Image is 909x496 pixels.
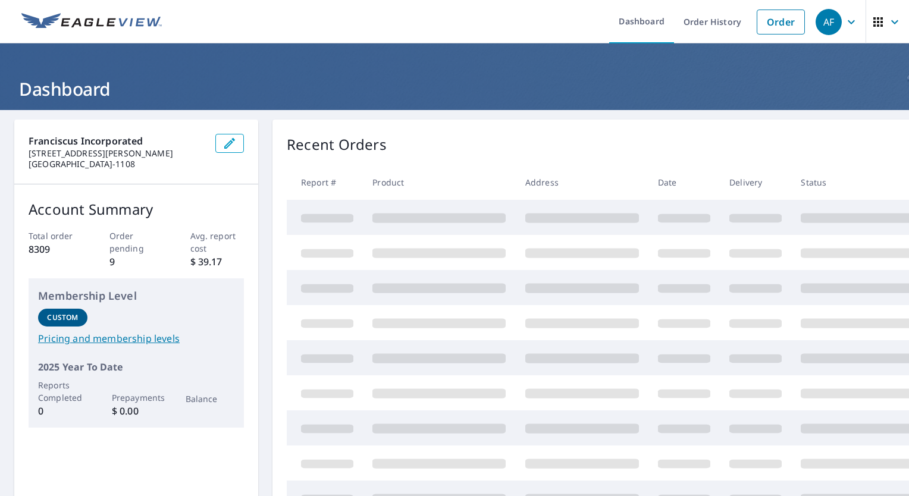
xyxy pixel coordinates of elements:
p: Total order [29,230,83,242]
p: Reports Completed [38,379,87,404]
p: Recent Orders [287,134,387,155]
p: 9 [109,255,164,269]
p: Prepayments [112,391,161,404]
th: Address [516,165,648,200]
h1: Dashboard [14,77,895,101]
p: Membership Level [38,288,234,304]
a: Pricing and membership levels [38,331,234,346]
p: Avg. report cost [190,230,245,255]
p: Franciscus Incorporated [29,134,206,148]
th: Report # [287,165,363,200]
img: EV Logo [21,13,162,31]
p: Balance [186,393,235,405]
p: 0 [38,404,87,418]
p: $ 0.00 [112,404,161,418]
p: Order pending [109,230,164,255]
a: Order [757,10,805,34]
th: Date [648,165,720,200]
p: Account Summary [29,199,244,220]
p: 2025 Year To Date [38,360,234,374]
th: Delivery [720,165,791,200]
p: [GEOGRAPHIC_DATA]-1108 [29,159,206,169]
p: 8309 [29,242,83,256]
th: Product [363,165,515,200]
p: $ 39.17 [190,255,245,269]
p: Custom [47,312,78,323]
div: AF [816,9,842,35]
p: [STREET_ADDRESS][PERSON_NAME] [29,148,206,159]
